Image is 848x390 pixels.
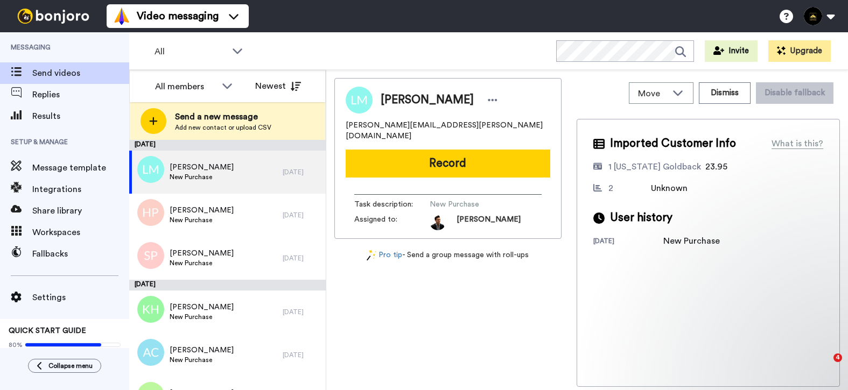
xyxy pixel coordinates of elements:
[283,254,320,263] div: [DATE]
[32,183,129,196] span: Integrations
[457,214,521,230] span: [PERSON_NAME]
[610,136,736,152] span: Imported Customer Info
[170,205,234,216] span: [PERSON_NAME]
[175,110,271,123] span: Send a new message
[129,140,326,151] div: [DATE]
[705,162,727,171] span: 23.95
[346,120,550,141] span: [PERSON_NAME][EMAIL_ADDRESS][PERSON_NAME][DOMAIN_NAME]
[638,87,667,100] span: Move
[705,40,758,62] button: Invite
[113,8,130,25] img: vm-color.svg
[170,216,234,224] span: New Purchase
[283,351,320,359] div: [DATE]
[381,92,474,108] span: [PERSON_NAME]
[608,160,701,173] div: 1 [US_STATE] Goldback
[430,199,532,210] span: New Purchase
[137,296,164,323] img: kh.png
[170,259,234,267] span: New Purchase
[170,248,234,259] span: [PERSON_NAME]
[593,237,663,247] div: [DATE]
[175,123,271,132] span: Add new contact or upload CSV
[32,161,129,174] span: Message template
[283,168,320,176] div: [DATE]
[367,250,402,261] a: Pro tip
[354,199,430,210] span: Task description :
[32,110,129,123] span: Results
[430,214,446,230] img: ACg8ocLo9on_7ZGgA3YWuQNqUkpSOAB3PEH9E2-z2ifPsEHU=s96-c
[137,9,219,24] span: Video messaging
[170,302,234,313] span: [PERSON_NAME]
[608,182,613,195] div: 2
[833,353,842,362] span: 4
[9,341,23,349] span: 80%
[354,214,430,230] span: Assigned to:
[772,137,823,150] div: What is this?
[137,156,164,183] img: lm.png
[346,87,373,114] img: Image of Liz Mecke
[170,345,234,356] span: [PERSON_NAME]
[663,235,720,247] div: New Purchase
[13,9,94,24] img: bj-logo-header-white.svg
[170,162,234,173] span: [PERSON_NAME]
[48,361,93,370] span: Collapse menu
[137,339,164,366] img: ac.png
[699,82,751,104] button: Dismiss
[283,308,320,316] div: [DATE]
[334,250,562,261] div: - Send a group message with roll-ups
[367,250,376,261] img: magic-wand.svg
[155,80,216,93] div: All members
[346,150,550,178] button: Record
[768,40,831,62] button: Upgrade
[32,291,129,304] span: Settings
[651,184,688,193] span: Unknown
[32,88,129,101] span: Replies
[137,242,164,269] img: sp.png
[170,313,234,321] span: New Purchase
[137,199,164,226] img: hp.png
[9,327,86,335] span: QUICK START GUIDE
[32,204,129,217] span: Share library
[129,280,326,290] div: [DATE]
[170,173,234,181] span: New Purchase
[756,82,833,104] button: Disable fallback
[811,353,837,379] iframe: Intercom live chat
[32,226,129,239] span: Workspaces
[247,75,309,97] button: Newest
[283,211,320,219] div: [DATE]
[32,247,129,260] span: Fallbacks
[32,67,129,80] span: Send videos
[170,356,234,364] span: New Purchase
[28,359,101,373] button: Collapse menu
[155,45,227,58] span: All
[610,210,672,226] span: User history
